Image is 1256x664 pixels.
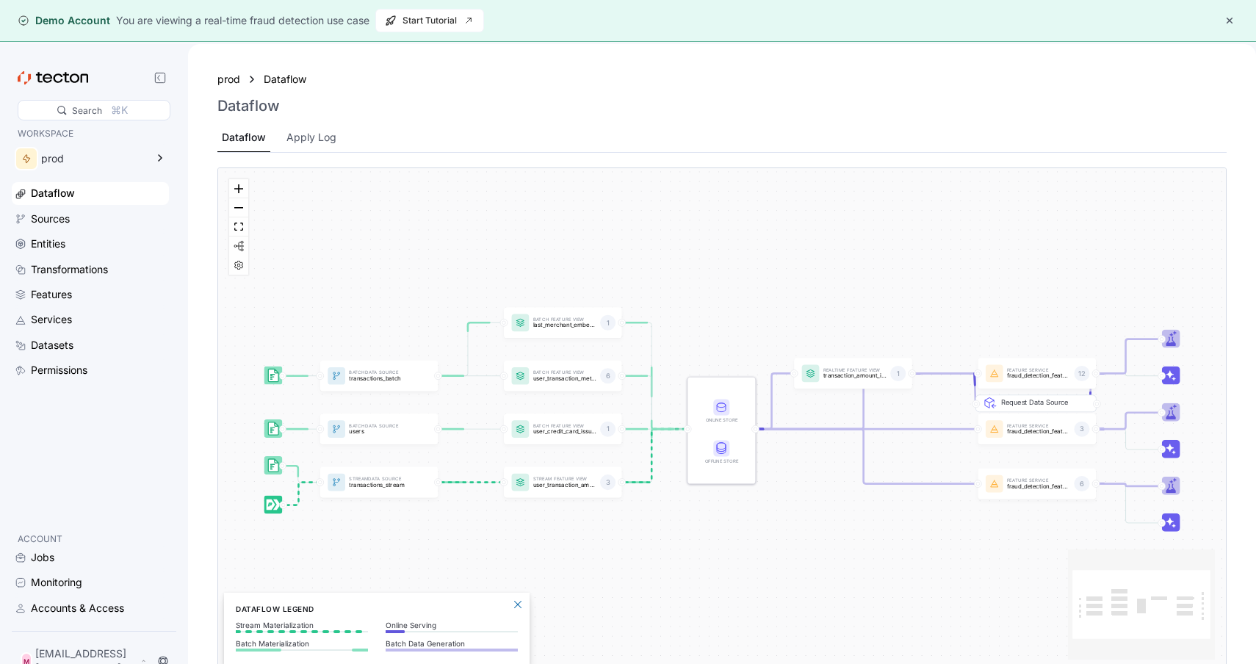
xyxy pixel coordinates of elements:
[12,208,169,230] a: Sources
[31,574,82,591] div: Monitoring
[349,481,412,488] p: transactions_stream
[12,334,169,356] a: Datasets
[278,466,317,483] g: Edge from dataSource:transactions_stream_batch_source to dataSource:transactions_stream
[320,361,438,391] a: BatchData Sourcetransactions_batch
[890,366,906,381] div: 1
[978,414,1096,444] a: Feature Servicefraud_detection_feature_service_streaming3
[533,428,596,435] p: user_credit_card_issuer
[349,371,412,375] p: Batch Data Source
[823,369,887,373] p: Realtime Feature View
[12,597,169,619] a: Accounts & Access
[386,639,518,648] p: Batch Data Generation
[229,217,248,237] button: fit view
[751,374,792,430] g: Edge from STORE to featureView:transaction_amount_is_higher_than_average
[1074,476,1089,491] div: 6
[31,185,75,201] div: Dataflow
[236,639,368,648] p: Batch Materialization
[31,211,70,227] div: Sources
[978,469,1096,499] a: Feature Servicefraud_detection_feature_service6
[72,104,102,118] div: Search
[41,154,145,164] div: prod
[31,236,65,252] div: Entities
[702,400,741,425] div: Online Store
[31,549,54,566] div: Jobs
[533,424,596,428] p: Batch Feature View
[279,483,317,505] g: Edge from dataSource:transactions_stream_stream_source to dataSource:transactions_stream
[702,416,741,424] div: Online Store
[751,374,975,430] g: Edge from STORE to featureService:fraud_detection_feature_service:v2
[286,129,336,145] div: Apply Log
[823,372,887,379] p: transaction_amount_is_higher_than_average
[504,414,622,444] a: Batch Feature Viewuser_credit_card_issuer1
[349,428,412,435] p: users
[18,532,163,546] p: ACCOUNT
[320,467,438,498] a: StreamData Sourcetransactions_stream
[320,414,438,444] a: BatchData Sourceusers
[1001,397,1089,473] div: Request Data Source
[229,179,248,198] button: zoom in
[31,261,108,278] div: Transformations
[533,318,596,322] p: Batch Feature View
[111,102,128,118] div: ⌘K
[533,375,596,382] p: user_transaction_metrics
[434,323,502,376] g: Edge from dataSource:transactions_batch to featureView:last_merchant_embedding
[12,259,169,281] a: Transformations
[1092,339,1160,374] g: Edge from featureService:fraud_detection_feature_service:v2 to Trainer_featureService:fraud_detec...
[222,129,266,145] div: Dataflow
[31,362,87,378] div: Permissions
[794,358,912,389] a: Realtime Feature Viewtransaction_amount_is_higher_than_average1
[12,546,169,569] a: Jobs
[504,361,622,391] a: Batch Feature Viewuser_transaction_metrics6
[533,322,596,328] p: last_merchant_embedding
[236,603,518,615] h6: Dataflow Legend
[31,600,124,616] div: Accounts & Access
[618,376,685,429] g: Edge from featureView:user_transaction_metrics to STORE
[12,284,169,306] a: Features
[600,422,616,437] div: 1
[533,371,596,375] p: Batch Feature View
[1092,374,1160,376] g: Edge from featureService:fraud_detection_feature_service:v2 to Inference_featureService:fraud_det...
[264,71,315,87] a: Dataflow
[1007,483,1070,489] p: fraud_detection_feature_service
[600,474,616,490] div: 3
[12,571,169,593] a: Monitoring
[12,233,169,255] a: Entities
[217,71,240,87] div: prod
[31,311,72,328] div: Services
[504,467,622,498] a: Stream Feature Viewuser_transaction_amount_totals3
[236,621,368,629] p: Stream Materialization
[349,375,412,382] p: transactions_batch
[702,441,741,466] div: Offline Store
[12,359,169,381] a: Permissions
[509,596,527,613] button: Close Legend Panel
[990,364,1111,382] div: Request Data Source
[349,477,412,482] p: Stream Data Source
[1007,479,1070,483] p: Feature Service
[1092,484,1160,486] g: Edge from featureService:fraud_detection_feature_service to Trainer_featureService:fraud_detectio...
[31,286,72,303] div: Features
[1089,374,1091,404] g: Edge from featureService:fraud_detection_feature_service:v2 to REQ_featureService:fraud_detection...
[375,9,484,32] button: Start Tutorial
[702,458,741,465] div: Offline Store
[385,10,474,32] span: Start Tutorial
[1092,484,1160,523] g: Edge from featureService:fraud_detection_feature_service to Inference_featureService:fraud_detect...
[618,430,685,483] g: Edge from featureView:user_transaction_amount_totals to STORE
[229,179,248,275] div: React Flow controls
[618,323,685,430] g: Edge from featureView:last_merchant_embedding to STORE
[18,13,110,28] div: Demo Account
[504,308,622,339] a: Batch Feature Viewlast_merchant_embedding1
[533,477,596,482] p: Stream Feature View
[600,315,616,331] div: 1
[217,97,280,115] h3: Dataflow
[978,358,1096,389] a: Feature Servicefraud_detection_feature_service:v212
